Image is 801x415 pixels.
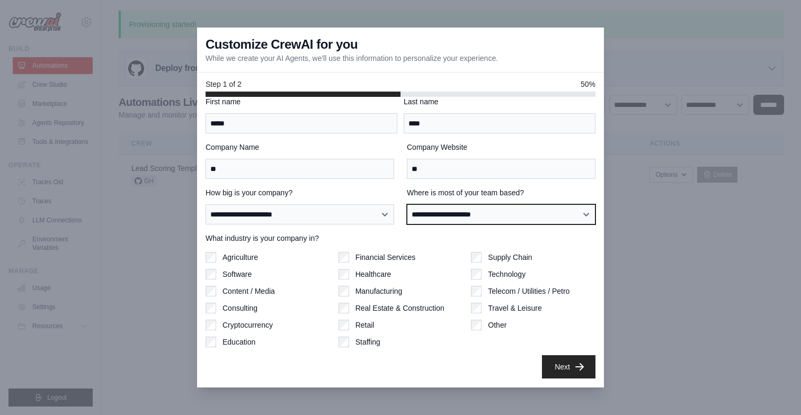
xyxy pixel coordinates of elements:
label: Content / Media [222,286,275,296]
label: Company Website [407,142,595,152]
label: Last name [404,96,595,107]
label: Real Estate & Construction [355,303,444,313]
label: Education [222,337,255,347]
label: Travel & Leisure [488,303,541,313]
label: Company Name [206,142,394,152]
label: Agriculture [222,252,258,263]
label: Cryptocurrency [222,320,273,330]
p: While we create your AI Agents, we'll use this information to personalize your experience. [206,53,498,64]
label: Manufacturing [355,286,403,296]
label: Healthcare [355,269,391,279]
label: Retail [355,320,375,330]
button: Next [542,355,595,378]
label: Supply Chain [488,252,532,263]
label: Where is most of your team based? [407,187,595,198]
span: Step 1 of 2 [206,79,242,89]
label: Staffing [355,337,380,347]
label: Financial Services [355,252,416,263]
label: First name [206,96,397,107]
label: Software [222,269,252,279]
label: Telecom / Utilities / Petro [488,286,569,296]
label: Technology [488,269,526,279]
span: 50% [581,79,595,89]
h3: Customize CrewAI for you [206,36,358,53]
label: Other [488,320,506,330]
label: Consulting [222,303,257,313]
label: How big is your company? [206,187,394,198]
label: What industry is your company in? [206,233,595,243]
